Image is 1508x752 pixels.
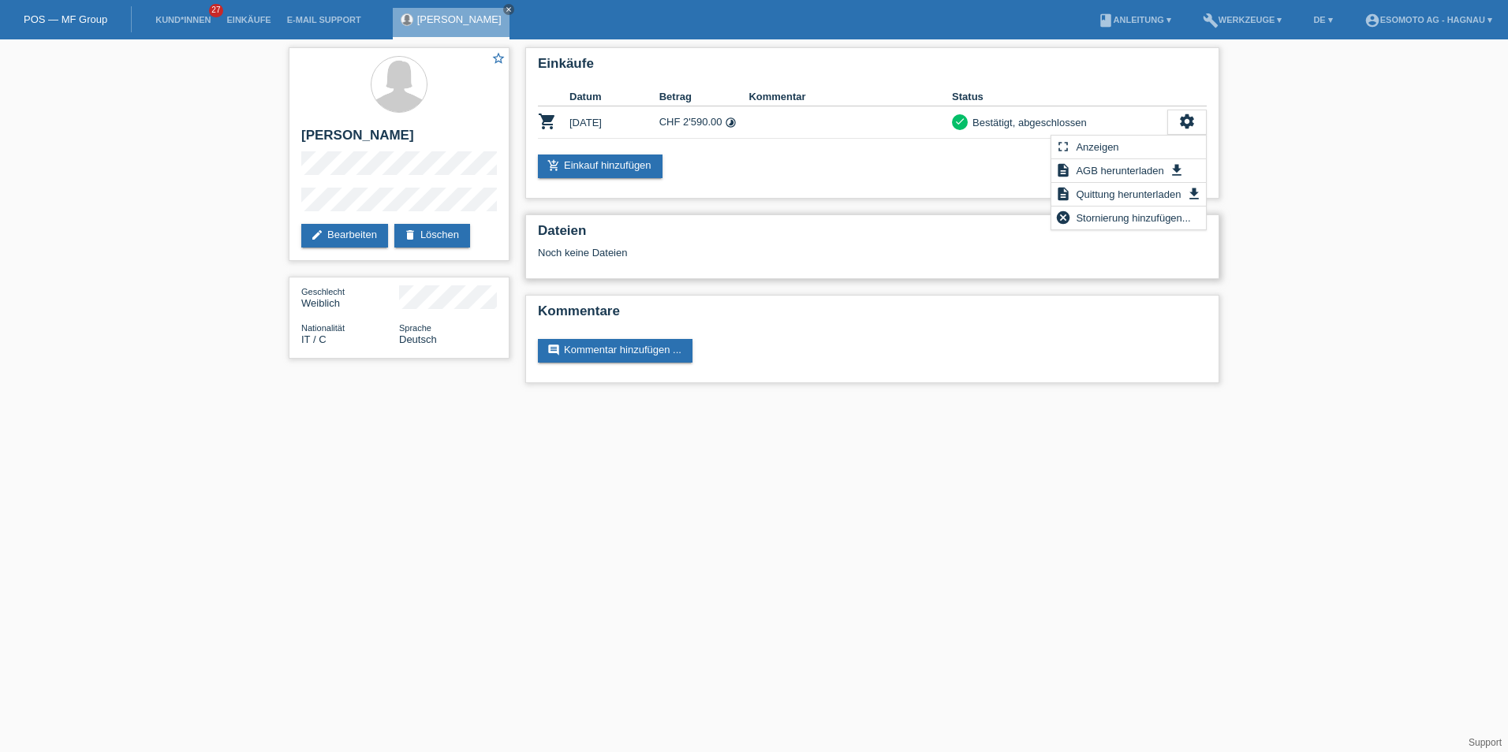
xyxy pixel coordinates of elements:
div: Weiblich [301,285,399,309]
i: get_app [1186,186,1202,202]
i: check [954,116,965,127]
span: Deutsch [399,333,437,345]
span: Quittung herunterladen [1073,184,1183,203]
i: comment [547,344,560,356]
td: [DATE] [569,106,659,139]
a: E-Mail Support [279,15,369,24]
i: description [1055,186,1071,202]
div: Bestätigt, abgeschlossen [968,114,1087,131]
i: star_border [491,51,506,65]
h2: Dateien [538,223,1207,247]
h2: Kommentare [538,303,1207,327]
span: Nationalität [301,323,345,333]
i: description [1055,162,1071,178]
th: Kommentar [748,87,952,106]
i: edit [311,229,323,241]
a: DE ▾ [1305,15,1340,24]
a: editBearbeiten [301,224,388,248]
i: add_shopping_cart [547,159,560,172]
i: book [1098,13,1114,28]
th: Status [952,87,1167,106]
a: Einkäufe [218,15,278,24]
i: delete [404,229,416,241]
i: close [505,6,513,13]
a: commentKommentar hinzufügen ... [538,339,692,363]
h2: [PERSON_NAME] [301,128,497,151]
a: add_shopping_cartEinkauf hinzufügen [538,154,663,178]
a: Kund*innen [147,15,218,24]
i: settings [1178,113,1196,130]
h2: Einkäufe [538,56,1207,80]
a: deleteLöschen [394,224,470,248]
span: Italien / C / 07.07.2016 [301,333,327,345]
th: Datum [569,87,659,106]
a: bookAnleitung ▾ [1090,15,1179,24]
div: Noch keine Dateien [538,247,1020,259]
i: POSP00026641 [538,112,557,131]
i: Fixe Raten (12 Raten) [725,117,737,128]
a: POS — MF Group [24,13,107,25]
a: Support [1469,737,1502,748]
i: fullscreen [1055,139,1071,154]
a: [PERSON_NAME] [417,13,502,25]
i: get_app [1169,162,1185,178]
i: account_circle [1364,13,1380,28]
span: 27 [209,4,223,17]
span: Sprache [399,323,431,333]
a: account_circleEsomoto AG - Hagnau ▾ [1357,15,1500,24]
i: build [1203,13,1219,28]
span: Anzeigen [1073,137,1121,156]
span: AGB herunterladen [1073,161,1166,180]
a: buildWerkzeuge ▾ [1195,15,1290,24]
a: close [503,4,514,15]
th: Betrag [659,87,749,106]
span: Geschlecht [301,287,345,296]
a: star_border [491,51,506,68]
td: CHF 2'590.00 [659,106,749,139]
